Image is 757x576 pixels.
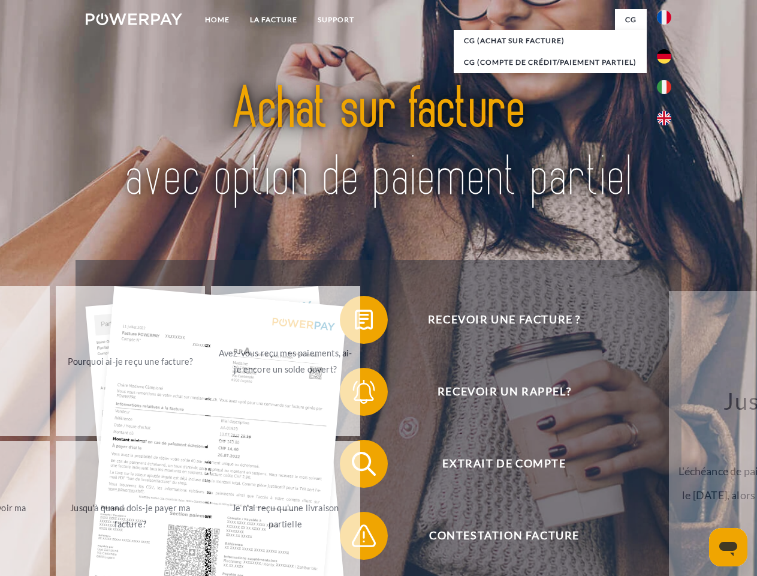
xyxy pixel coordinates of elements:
[218,345,353,377] div: Avez-vous reçu mes paiements, ai-je encore un solde ouvert?
[657,49,671,64] img: de
[454,30,647,52] a: CG (achat sur facture)
[211,286,360,436] a: Avez-vous reçu mes paiements, ai-je encore un solde ouvert?
[357,512,651,560] span: Contestation Facture
[657,10,671,25] img: fr
[657,111,671,125] img: en
[340,512,652,560] button: Contestation Facture
[63,353,198,369] div: Pourquoi ai-je reçu une facture?
[195,9,240,31] a: Home
[307,9,364,31] a: Support
[357,440,651,488] span: Extrait de compte
[340,440,652,488] button: Extrait de compte
[657,80,671,94] img: it
[114,58,643,230] img: title-powerpay_fr.svg
[86,13,182,25] img: logo-powerpay-white.svg
[63,500,198,532] div: Jusqu'à quand dois-je payer ma facture?
[218,500,353,532] div: Je n'ai reçu qu'une livraison partielle
[709,528,747,566] iframe: Bouton de lancement de la fenêtre de messagerie
[454,52,647,73] a: CG (Compte de crédit/paiement partiel)
[615,9,647,31] a: CG
[240,9,307,31] a: LA FACTURE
